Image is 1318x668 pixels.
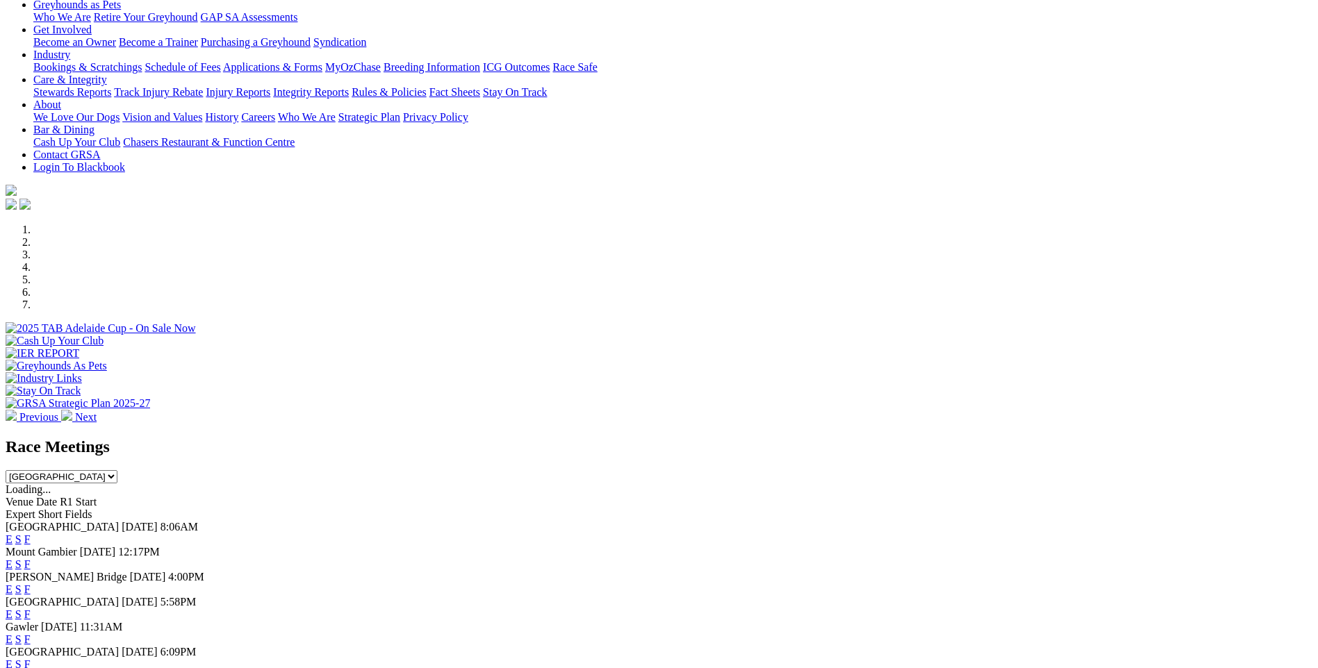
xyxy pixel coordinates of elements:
[6,199,17,210] img: facebook.svg
[80,546,116,558] span: [DATE]
[6,360,107,372] img: Greyhounds As Pets
[33,61,142,73] a: Bookings & Scratchings
[33,99,61,110] a: About
[122,596,158,608] span: [DATE]
[6,322,196,335] img: 2025 TAB Adelaide Cup - On Sale Now
[15,583,22,595] a: S
[6,583,13,595] a: E
[19,411,58,423] span: Previous
[313,36,366,48] a: Syndication
[38,508,63,520] span: Short
[145,61,220,73] a: Schedule of Fees
[15,533,22,545] a: S
[6,335,104,347] img: Cash Up Your Club
[6,558,13,570] a: E
[33,36,116,48] a: Become an Owner
[552,61,597,73] a: Race Safe
[6,508,35,520] span: Expert
[6,596,119,608] span: [GEOGRAPHIC_DATA]
[6,372,82,385] img: Industry Links
[33,111,120,123] a: We Love Our Dogs
[33,111,1312,124] div: About
[384,61,480,73] a: Breeding Information
[33,161,125,173] a: Login To Blackbook
[6,185,17,196] img: logo-grsa-white.png
[80,621,123,633] span: 11:31AM
[24,583,31,595] a: F
[33,124,94,135] a: Bar & Dining
[24,533,31,545] a: F
[65,508,92,520] span: Fields
[33,86,111,98] a: Stewards Reports
[24,558,31,570] a: F
[61,410,72,421] img: chevron-right-pager-white.svg
[6,608,13,620] a: E
[114,86,203,98] a: Track Injury Rebate
[352,86,427,98] a: Rules & Policies
[36,496,57,508] span: Date
[168,571,204,583] span: 4:00PM
[94,11,198,23] a: Retire Your Greyhound
[205,111,238,123] a: History
[118,546,160,558] span: 12:17PM
[33,11,91,23] a: Who We Are
[15,633,22,645] a: S
[24,633,31,645] a: F
[15,608,22,620] a: S
[33,61,1312,74] div: Industry
[33,49,70,60] a: Industry
[33,11,1312,24] div: Greyhounds as Pets
[6,347,79,360] img: IER REPORT
[278,111,336,123] a: Who We Are
[33,24,92,35] a: Get Involved
[123,136,295,148] a: Chasers Restaurant & Function Centre
[160,521,198,533] span: 8:06AM
[6,411,61,423] a: Previous
[223,61,322,73] a: Applications & Forms
[6,397,150,410] img: GRSA Strategic Plan 2025-27
[6,621,38,633] span: Gawler
[6,646,119,658] span: [GEOGRAPHIC_DATA]
[483,61,550,73] a: ICG Outcomes
[6,496,33,508] span: Venue
[6,546,77,558] span: Mount Gambier
[160,646,197,658] span: 6:09PM
[33,86,1312,99] div: Care & Integrity
[119,36,198,48] a: Become a Trainer
[160,596,197,608] span: 5:58PM
[24,608,31,620] a: F
[6,483,51,495] span: Loading...
[60,496,97,508] span: R1 Start
[273,86,349,98] a: Integrity Reports
[122,111,202,123] a: Vision and Values
[33,36,1312,49] div: Get Involved
[33,136,1312,149] div: Bar & Dining
[75,411,97,423] span: Next
[6,385,81,397] img: Stay On Track
[6,633,13,645] a: E
[61,411,97,423] a: Next
[15,558,22,570] a: S
[6,533,13,545] a: E
[41,621,77,633] span: [DATE]
[130,571,166,583] span: [DATE]
[241,111,275,123] a: Careers
[338,111,400,123] a: Strategic Plan
[201,36,311,48] a: Purchasing a Greyhound
[33,149,100,160] a: Contact GRSA
[122,521,158,533] span: [DATE]
[33,136,120,148] a: Cash Up Your Club
[206,86,270,98] a: Injury Reports
[325,61,381,73] a: MyOzChase
[403,111,468,123] a: Privacy Policy
[6,410,17,421] img: chevron-left-pager-white.svg
[122,646,158,658] span: [DATE]
[6,437,1312,456] h2: Race Meetings
[483,86,547,98] a: Stay On Track
[33,74,107,85] a: Care & Integrity
[6,571,127,583] span: [PERSON_NAME] Bridge
[201,11,298,23] a: GAP SA Assessments
[429,86,480,98] a: Fact Sheets
[6,521,119,533] span: [GEOGRAPHIC_DATA]
[19,199,31,210] img: twitter.svg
